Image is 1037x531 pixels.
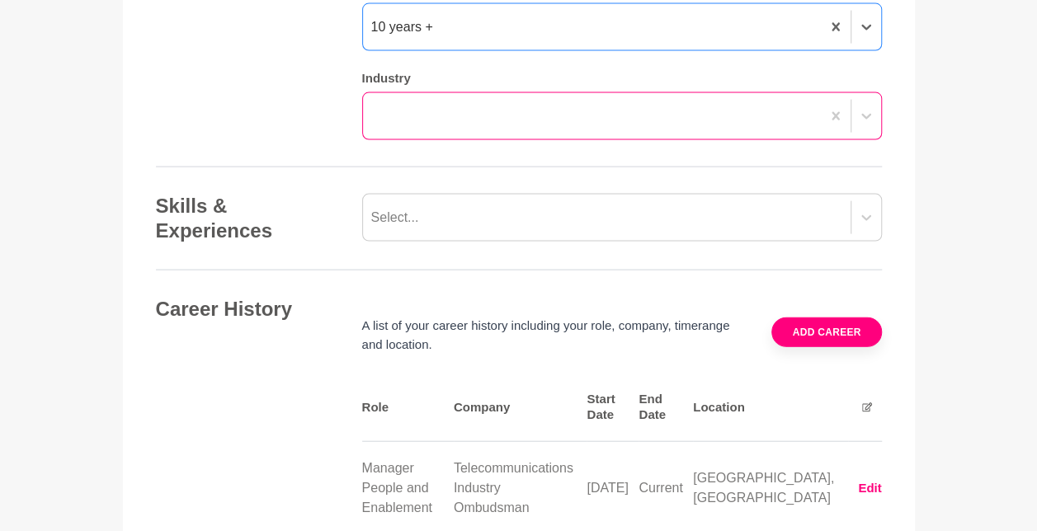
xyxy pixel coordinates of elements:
p: Telecommunications Industry Ombudsman [454,458,577,518]
h5: Company [454,400,577,416]
p: Current [639,478,683,498]
h4: Skills & Experiences [156,194,329,243]
button: Add career [771,317,881,347]
p: A list of your career history including your role, company, timerange and location. [362,317,752,354]
h5: Industry [362,71,882,87]
h5: Location [693,400,838,416]
p: [DATE] [587,478,629,498]
h5: Start Date [587,392,629,423]
h5: End Date [639,392,683,423]
p: [GEOGRAPHIC_DATA], [GEOGRAPHIC_DATA] [693,468,838,508]
div: Select... [371,208,419,228]
p: Manager People and Enablement [362,458,444,518]
h5: Role [362,400,444,416]
button: Edit [858,479,881,498]
div: 10 years + [371,17,433,37]
h4: Career History [156,297,329,322]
